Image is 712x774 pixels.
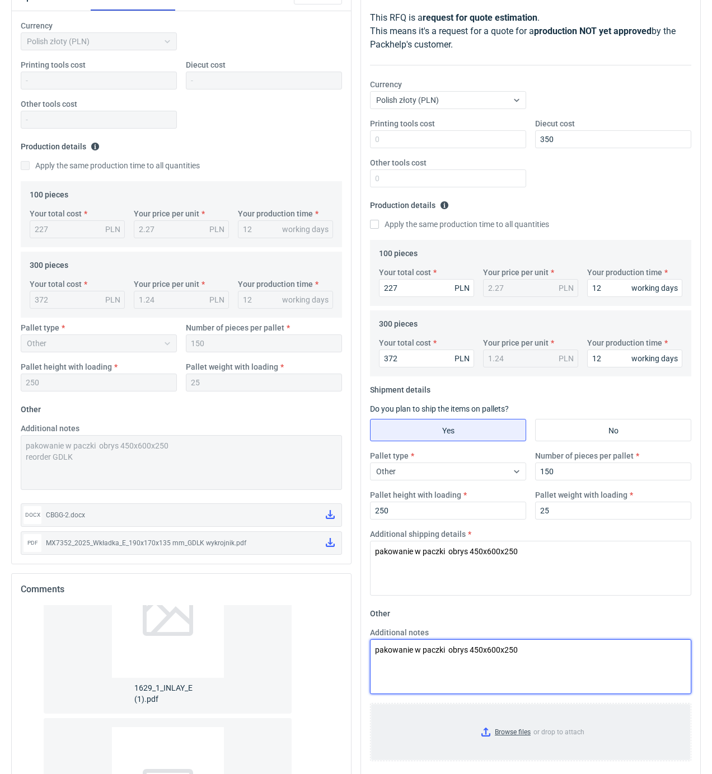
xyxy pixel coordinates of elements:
[209,294,224,305] div: PLN
[631,282,678,294] div: working days
[21,59,86,70] label: Printing tools cost
[105,294,120,305] div: PLN
[21,400,41,414] legend: Other
[134,279,199,290] label: Your price per unit
[483,267,549,278] label: Your price per unit
[46,509,317,521] div: CBGG-2.docx
[535,462,691,480] input: 0
[370,11,691,51] p: This RFQ is a . This means it's a request for a quote for a by the Packhelp's customer.
[370,528,466,540] label: Additional shipping details
[30,256,68,270] legend: 300 pieces
[46,537,317,549] div: MX7352_2025_Wkładka_E_190x170x135 mm_GDLK wykrojnik.pdf
[21,361,112,372] label: Pallet height with loading
[370,627,429,638] label: Additional notes
[21,138,100,151] legend: Production details
[587,267,662,278] label: Your production time
[238,279,313,290] label: Your production time
[21,322,59,333] label: Pallet type
[535,489,627,501] label: Pallet weight with loading
[535,130,691,148] input: 0
[282,224,329,235] div: working days
[587,350,682,367] input: 0
[370,169,526,187] input: 0
[370,118,435,129] label: Printing tools cost
[186,59,226,70] label: Diecut cost
[376,96,439,105] span: Polish złoty (PLN)
[370,196,449,210] legend: Production details
[559,353,574,364] div: PLN
[105,224,120,235] div: PLN
[371,704,691,761] label: or drop to attach
[379,279,474,297] input: 0
[559,282,574,294] div: PLN
[370,450,409,461] label: Pallet type
[21,160,200,171] label: Apply the same production time to all quantities
[631,353,678,364] div: working days
[423,12,537,23] strong: request for quote estimation
[370,489,461,501] label: Pallet height with loading
[370,419,526,441] label: Yes
[238,208,313,219] label: Your production time
[282,294,329,305] div: working days
[370,381,430,394] legend: Shipment details
[379,315,418,328] legend: 300 pieces
[370,130,526,148] input: 0
[483,337,549,348] label: Your price per unit
[30,208,82,219] label: Your total cost
[370,79,402,90] label: Currency
[370,502,526,520] input: 0
[370,605,390,618] legend: Other
[370,219,549,230] label: Apply the same production time to all quantities
[21,20,53,31] label: Currency
[44,535,292,714] a: 1629_1_INLAY_E (1).pdf
[21,435,342,490] textarea: pakowanie w paczki obrys 450x600x250 reorder GDLK
[376,467,396,476] span: Other
[370,541,691,596] textarea: pakowanie w paczki obrys 450x600x250
[534,26,652,36] strong: production NOT yet approved
[186,361,278,372] label: Pallet weight with loading
[379,244,418,258] legend: 100 pieces
[21,98,77,110] label: Other tools cost
[186,322,284,333] label: Number of pieces per pallet
[24,534,41,552] div: pdf
[379,350,474,367] input: 0
[455,353,470,364] div: PLN
[209,224,224,235] div: PLN
[134,678,202,705] span: 1629_1_INLAY_E (1).pdf
[21,583,342,596] h2: Comments
[21,423,79,434] label: Additional notes
[587,279,682,297] input: 0
[30,186,68,199] legend: 100 pieces
[134,208,199,219] label: Your price per unit
[30,279,82,290] label: Your total cost
[587,337,662,348] label: Your production time
[370,404,509,413] label: Do you plan to ship the items on pallets?
[379,337,431,348] label: Your total cost
[24,506,41,524] div: docx
[535,450,634,461] label: Number of pieces per pallet
[535,419,691,441] label: No
[535,502,691,520] input: 0
[455,282,470,294] div: PLN
[535,118,575,129] label: Diecut cost
[370,639,691,694] textarea: pakowanie w paczki obrys 450x600x250
[370,157,427,168] label: Other tools cost
[379,267,431,278] label: Your total cost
